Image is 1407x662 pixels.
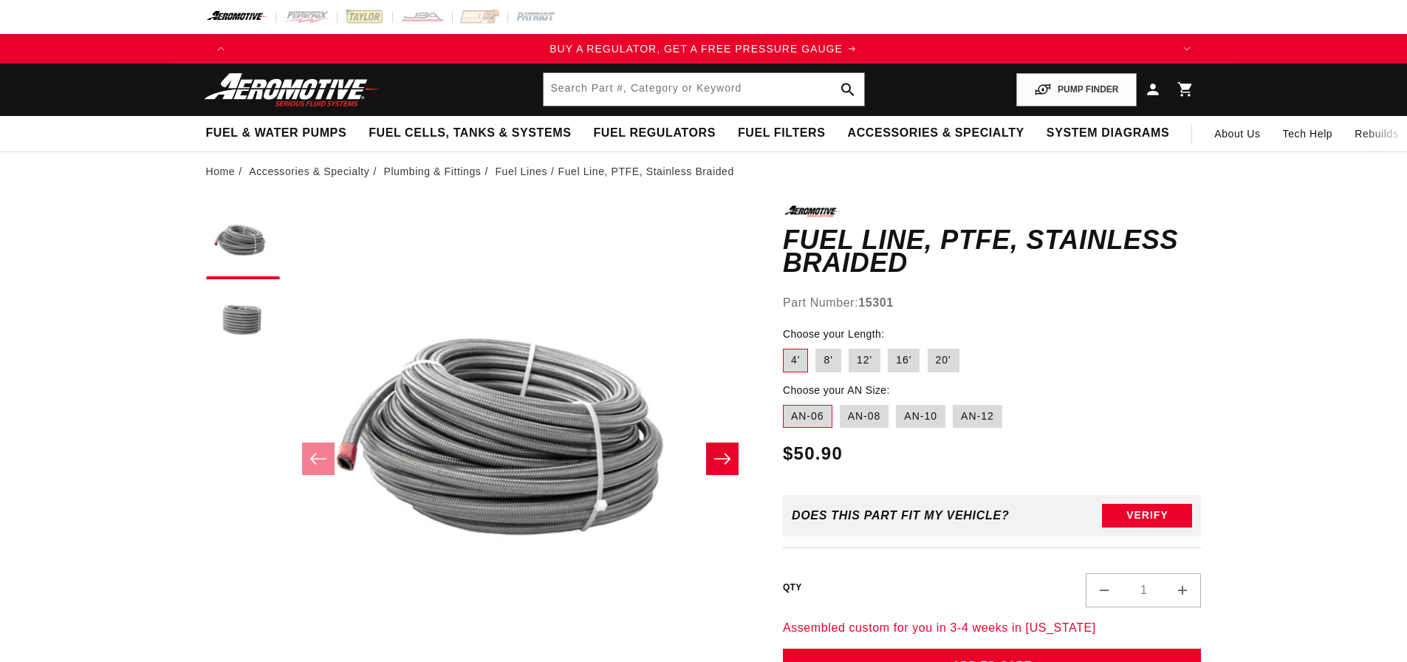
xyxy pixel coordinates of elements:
[727,116,837,151] summary: Fuel Filters
[195,116,358,151] summary: Fuel & Water Pumps
[783,383,891,398] legend: Choose your AN Size:
[1355,126,1398,142] span: Rebuilds
[1047,126,1169,141] span: System Diagrams
[783,581,802,594] label: QTY
[738,126,826,141] span: Fuel Filters
[1035,116,1180,151] summary: System Diagrams
[236,41,1172,57] a: BUY A REGULATOR, GET A FREE PRESSURE GAUGE
[858,296,894,309] strong: 15301
[495,163,547,180] a: Fuel Lines
[848,126,1024,141] span: Accessories & Specialty
[369,126,571,141] span: Fuel Cells, Tanks & Systems
[593,126,715,141] span: Fuel Regulators
[928,349,959,372] label: 20'
[582,116,726,151] summary: Fuel Regulators
[783,349,808,372] label: 4'
[1283,126,1333,142] span: Tech Help
[206,163,236,180] a: Home
[206,287,280,361] button: Load image 2 in gallery view
[200,72,385,107] img: Aeromotive
[783,440,843,467] span: $50.90
[169,34,1239,64] slideshow-component: Translation missing: en.sections.announcements.announcement_bar
[236,41,1172,57] div: 1 of 4
[1102,504,1192,528] button: Verify
[206,163,1202,180] nav: breadcrumbs
[302,443,335,475] button: Slide left
[849,349,880,372] label: 12'
[1016,73,1136,106] button: PUMP FINDER
[832,73,864,106] button: search button
[544,73,864,106] input: Search by Part Number, Category or Keyword
[706,443,739,475] button: Slide right
[206,205,280,279] button: Load image 1 in gallery view
[815,349,841,372] label: 8'
[783,327,886,342] legend: Choose your Length:
[249,163,380,180] li: Accessories & Specialty
[550,43,843,55] span: BUY A REGULATOR, GET A FREE PRESSURE GAUGE
[888,349,920,372] label: 16'
[383,163,481,180] a: Plumbing & Fittings
[558,163,734,180] li: Fuel Line, PTFE, Stainless Braided
[206,126,347,141] span: Fuel & Water Pumps
[206,34,236,64] button: Translation missing: en.sections.announcements.previous_announcement
[1214,128,1260,140] span: About Us
[1203,116,1271,151] a: About Us
[783,618,1202,638] p: Assembled custom for you in 3-4 weeks in [US_STATE]
[837,116,1035,151] summary: Accessories & Specialty
[1272,116,1344,151] summary: Tech Help
[953,405,1002,429] label: AN-12
[783,228,1202,275] h1: Fuel Line, PTFE, Stainless Braided
[1172,34,1202,64] button: Translation missing: en.sections.announcements.next_announcement
[236,41,1172,57] div: Announcement
[792,509,1010,522] div: Does This part fit My vehicle?
[840,405,889,429] label: AN-08
[783,405,832,429] label: AN-06
[783,293,1202,313] div: Part Number:
[896,405,945,429] label: AN-10
[357,116,582,151] summary: Fuel Cells, Tanks & Systems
